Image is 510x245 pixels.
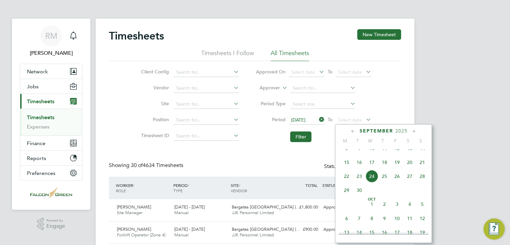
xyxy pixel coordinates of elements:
[46,223,65,229] span: Engage
[27,68,48,75] span: Network
[377,138,389,144] span: T
[416,226,429,239] span: 19
[27,170,55,176] span: Preferences
[27,98,54,105] span: Timesheets
[201,49,254,61] li: Timesheets I Follow
[391,156,403,169] span: 19
[174,210,189,215] span: Manual
[139,85,169,91] label: Vendor
[256,69,286,75] label: Approved On
[139,117,169,122] label: Position
[20,151,82,165] button: Reports
[395,128,407,134] span: 2025
[174,68,239,77] input: Search for...
[416,170,429,183] span: 28
[290,84,356,93] input: Search for...
[188,183,189,188] span: /
[232,210,274,215] span: JJK Personnel Limited
[37,218,65,230] a: Powered byEngage
[250,85,280,91] label: Approver
[117,204,151,210] span: [PERSON_NAME]
[403,156,416,169] span: 20
[174,226,205,232] span: [DATE] - [DATE]
[290,131,311,142] button: Filter
[20,109,82,135] div: Timesheets
[391,170,403,183] span: 26
[338,117,362,123] span: Select date
[174,100,239,109] input: Search for...
[20,25,82,57] a: RM[PERSON_NAME]
[353,212,366,225] span: 7
[286,202,321,213] div: £1,800.00
[402,138,414,144] span: S
[326,115,334,124] span: To
[416,212,429,225] span: 12
[30,187,72,198] img: falcongreen-logo-retina.png
[46,218,65,223] span: Powered by
[338,69,362,75] span: Select date
[117,210,142,215] span: Site Manager
[256,117,286,122] label: Period
[231,188,247,193] span: VENDOR
[291,69,315,75] span: Select date
[117,226,151,232] span: [PERSON_NAME]
[353,226,366,239] span: 14
[321,179,355,191] div: STATUS
[139,69,169,75] label: Client Config
[305,183,317,188] span: TOTAL
[114,179,172,197] div: WORKER
[232,226,300,232] span: Bargates [GEOGRAPHIC_DATA] (…
[321,202,355,213] div: Approved
[353,156,366,169] span: 16
[20,79,82,94] button: Jobs
[378,226,391,239] span: 16
[20,166,82,180] button: Preferences
[174,204,205,210] span: [DATE] - [DATE]
[357,29,401,40] button: New Timesheet
[20,187,82,198] a: Go to home page
[378,156,391,169] span: 18
[131,162,143,169] span: 30 of
[27,155,46,161] span: Reports
[416,156,429,169] span: 21
[256,101,286,107] label: Period Type
[232,232,274,238] span: JJK Personnel Limited
[117,232,165,238] span: Forklift Operator (Zone 4)
[483,218,505,240] button: Engage Resource Center
[27,140,45,146] span: Finance
[20,49,82,57] span: Roisin Murphy
[353,170,366,183] span: 23
[326,67,334,76] span: To
[364,138,377,144] span: W
[340,226,353,239] span: 13
[403,212,416,225] span: 11
[360,128,393,134] span: September
[378,212,391,225] span: 9
[414,138,427,144] span: S
[339,138,351,144] span: M
[366,156,378,169] span: 17
[351,138,364,144] span: T
[139,101,169,107] label: Site
[366,198,378,210] span: 1
[366,212,378,225] span: 8
[173,188,183,193] span: TYPE
[174,84,239,93] input: Search for...
[403,226,416,239] span: 18
[20,136,82,150] button: Finance
[271,49,309,61] li: All Timesheets
[20,64,82,79] button: Network
[116,188,126,193] span: ROLE
[378,198,391,210] span: 2
[416,198,429,210] span: 5
[353,184,366,197] span: 30
[366,170,378,183] span: 24
[403,170,416,183] span: 27
[20,94,82,109] button: Timesheets
[324,162,388,171] div: Status
[403,198,416,210] span: 4
[291,117,305,123] span: [DATE]
[174,131,239,141] input: Search for...
[27,83,39,90] span: Jobs
[131,162,183,169] span: 4634 Timesheets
